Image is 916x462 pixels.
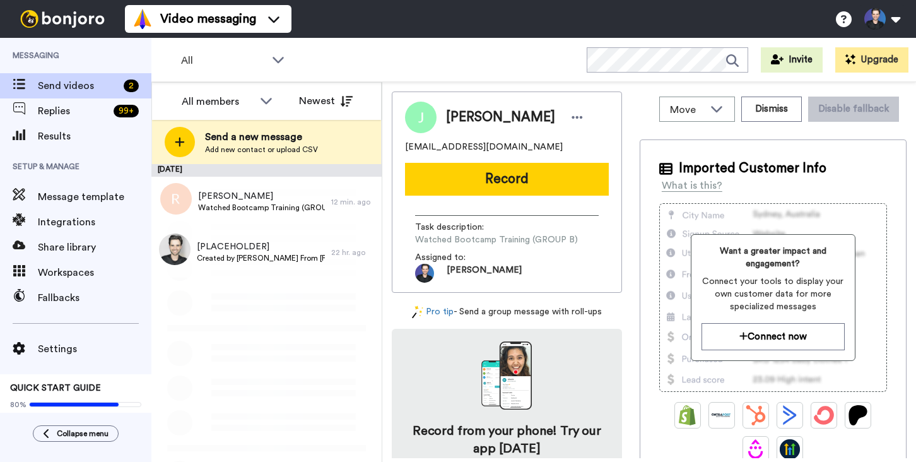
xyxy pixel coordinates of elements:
span: QUICK START GUIDE [10,384,101,393]
div: All members [182,94,254,109]
span: Message template [38,189,151,204]
span: Imported Customer Info [679,159,826,178]
img: Hubspot [746,405,766,425]
span: Send a new message [205,129,318,145]
span: Assigned to: [415,251,503,264]
img: 6e068e8c-427a-4d8a-b15f-36e1abfcd730 [159,234,191,265]
span: Integrations [38,215,151,230]
span: Video messaging [160,10,256,28]
img: bj-logo-header-white.svg [15,10,110,28]
div: 99 + [114,105,139,117]
span: [PERSON_NAME] [446,108,555,127]
button: Invite [761,47,823,73]
div: 12 min. ago [331,197,375,207]
span: [EMAIL_ADDRESS][DOMAIN_NAME] [405,141,563,153]
span: Send videos [38,78,119,93]
button: Dismiss [741,97,802,122]
span: Results [38,129,151,144]
div: What is this? [662,178,722,193]
div: [DATE] [151,164,382,177]
img: Shopify [678,405,698,425]
span: Want a greater impact and engagement? [702,245,845,270]
span: Settings [38,341,151,357]
span: Add new contact or upload CSV [205,145,318,155]
span: [PERSON_NAME] [198,190,325,203]
button: Connect now [702,323,845,350]
button: Newest [290,88,362,114]
button: Disable fallback [808,97,899,122]
img: Drip [746,439,766,459]
h4: Record from your phone! Try our app [DATE] [404,422,609,458]
img: Image of Joshua [405,102,437,133]
a: Pro tip [412,305,454,319]
img: GoHighLevel [780,439,800,459]
span: Replies [38,104,109,119]
span: Share library [38,240,151,255]
img: r.png [160,183,192,215]
span: [PLACEHOLDER] [197,240,325,253]
img: Patreon [848,405,868,425]
span: Collapse menu [57,429,109,439]
span: Move [670,102,704,117]
span: Task description : [415,221,503,234]
img: magic-wand.svg [412,305,423,319]
button: Upgrade [835,47,908,73]
button: Record [405,163,609,196]
img: vm-color.svg [132,9,153,29]
img: 6be86ef7-c569-4fce-93cb-afb5ceb4fafb-1583875477.jpg [415,264,434,283]
span: Watched Bootcamp Training (GROUP A) [198,203,325,213]
span: 80% [10,400,26,410]
div: 22 hr. ago [331,247,375,258]
img: download [481,341,532,410]
span: Created by [PERSON_NAME] From [PERSON_NAME][GEOGRAPHIC_DATA] [197,253,325,263]
div: 2 [124,80,139,92]
span: Connect your tools to display your own customer data for more specialized messages [702,275,845,313]
button: Collapse menu [33,425,119,442]
span: Watched Bootcamp Training (GROUP B) [415,234,578,246]
span: Fallbacks [38,290,151,305]
img: Ontraport [712,405,732,425]
span: All [181,53,266,68]
span: Workspaces [38,265,151,280]
span: [PERSON_NAME] [447,264,522,283]
img: ConvertKit [814,405,834,425]
span: Send yourself a test [10,412,141,422]
div: - Send a group message with roll-ups [392,305,622,319]
img: ActiveCampaign [780,405,800,425]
